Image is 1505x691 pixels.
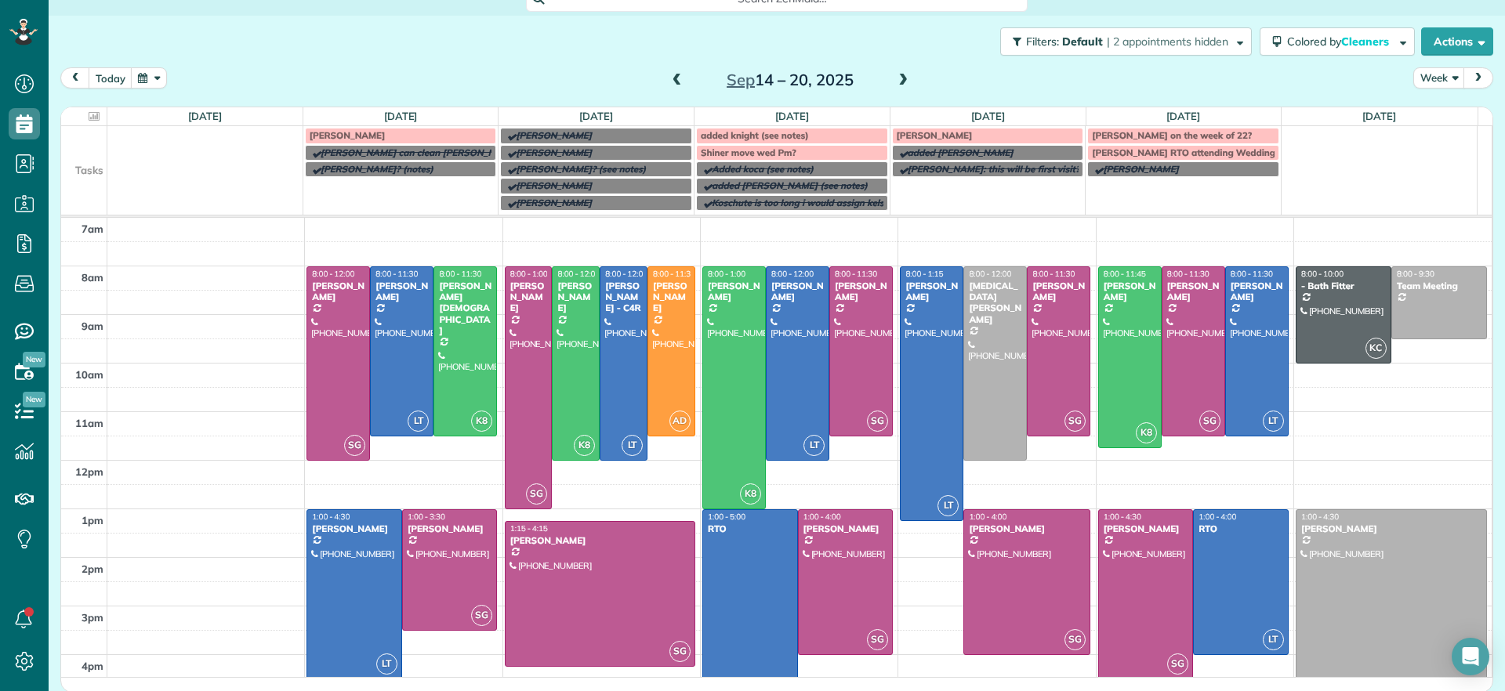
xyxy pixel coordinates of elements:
[75,417,103,429] span: 11am
[1103,280,1157,303] div: [PERSON_NAME]
[969,512,1006,522] span: 1:00 - 4:00
[1421,27,1493,56] button: Actions
[803,523,889,534] div: [PERSON_NAME]
[1463,67,1493,89] button: next
[653,269,695,279] span: 8:00 - 11:30
[510,523,548,534] span: 1:15 - 4:15
[708,269,745,279] span: 8:00 - 1:00
[516,179,592,191] span: [PERSON_NAME]
[375,280,429,303] div: [PERSON_NAME]
[1032,269,1075,279] span: 8:00 - 11:30
[771,280,825,303] div: [PERSON_NAME]
[652,280,691,314] div: [PERSON_NAME]
[969,269,1011,279] span: 8:00 - 12:00
[669,641,691,662] span: SG
[867,411,888,432] span: SG
[516,197,592,208] span: [PERSON_NAME]
[82,563,103,575] span: 2pm
[408,411,429,432] span: LT
[905,280,959,303] div: [PERSON_NAME]
[311,523,397,534] div: [PERSON_NAME]
[1198,523,1284,534] div: RTO
[897,129,973,141] span: [PERSON_NAME]
[23,352,45,367] span: New
[1167,653,1188,675] span: SG
[1452,638,1489,675] div: Open Intercom Messenger
[1199,512,1236,522] span: 1:00 - 4:00
[574,435,595,456] span: K8
[321,163,433,175] span: [PERSON_NAME]? (notes)
[1000,27,1252,56] button: Filters: Default | 2 appointments hidden
[1136,422,1157,443] span: K8
[803,435,825,456] span: LT
[971,110,1005,122] a: [DATE]
[707,523,793,534] div: RTO
[1362,110,1396,122] a: [DATE]
[82,271,103,284] span: 8am
[510,269,548,279] span: 8:00 - 1:00
[1301,512,1339,522] span: 1:00 - 4:30
[1103,523,1189,534] div: [PERSON_NAME]
[1104,269,1146,279] span: 8:00 - 11:45
[23,392,45,407] span: New
[1064,411,1086,432] span: SG
[1167,269,1209,279] span: 8:00 - 11:30
[1062,34,1104,49] span: Default
[605,269,647,279] span: 8:00 - 12:00
[439,269,481,279] span: 8:00 - 11:30
[775,110,809,122] a: [DATE]
[1092,129,1252,141] span: [PERSON_NAME] on the week of 22?
[727,70,755,89] span: Sep
[1064,629,1086,650] span: SG
[1166,280,1220,303] div: [PERSON_NAME]
[510,280,548,314] div: [PERSON_NAME]
[557,280,595,314] div: [PERSON_NAME]
[579,110,613,122] a: [DATE]
[771,269,814,279] span: 8:00 - 12:00
[1032,280,1086,303] div: [PERSON_NAME]
[1300,523,1482,534] div: [PERSON_NAME]
[1301,269,1344,279] span: 8:00 - 10:00
[712,197,894,208] span: Koschute is too long i would assign kelsey
[516,147,592,158] span: [PERSON_NAME]
[1199,411,1220,432] span: SG
[75,465,103,478] span: 12pm
[1260,27,1415,56] button: Colored byCleaners
[408,512,445,522] span: 1:00 - 3:30
[82,320,103,332] span: 9am
[992,27,1252,56] a: Filters: Default | 2 appointments hidden
[835,269,877,279] span: 8:00 - 11:30
[376,653,397,675] span: LT
[1397,269,1434,279] span: 8:00 - 9:30
[471,411,492,432] span: K8
[82,611,103,624] span: 3pm
[75,368,103,381] span: 10am
[701,129,809,141] span: added knight (see notes)
[905,269,943,279] span: 8:00 - 1:15
[692,71,888,89] h2: 14 – 20, 2025
[321,147,518,158] span: [PERSON_NAME] can clean [PERSON_NAME]
[1300,280,1387,291] div: - Bath Fitter
[188,110,222,122] a: [DATE]
[1026,34,1059,49] span: Filters:
[510,535,691,546] div: [PERSON_NAME]
[1103,163,1179,175] span: [PERSON_NAME]
[968,280,1022,326] div: [MEDICAL_DATA][PERSON_NAME]
[968,523,1086,534] div: [PERSON_NAME]
[803,512,841,522] span: 1:00 - 4:00
[82,514,103,526] span: 1pm
[1230,280,1284,303] div: [PERSON_NAME]
[516,129,592,141] span: [PERSON_NAME]
[604,280,643,314] div: [PERSON_NAME] - C4R
[701,147,796,158] span: Shiner move wed Pm?
[1104,512,1141,522] span: 1:00 - 4:30
[557,269,600,279] span: 8:00 - 12:00
[1166,110,1200,122] a: [DATE]
[384,110,418,122] a: [DATE]
[1263,411,1284,432] span: LT
[622,435,643,456] span: LT
[526,483,547,505] span: SG
[438,280,492,337] div: [PERSON_NAME][DEMOGRAPHIC_DATA]
[937,495,959,516] span: LT
[669,411,691,432] span: AD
